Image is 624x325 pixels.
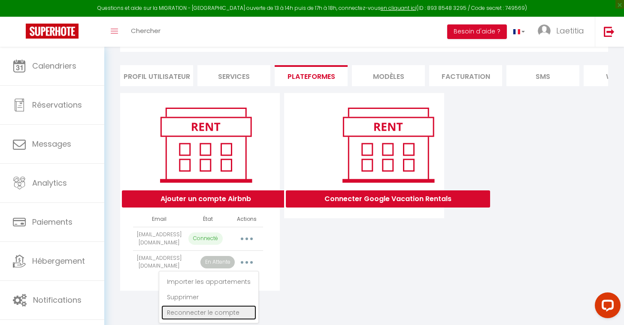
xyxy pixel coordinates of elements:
p: Connecté [188,232,223,245]
span: Calendriers [32,60,76,71]
li: SMS [506,65,579,86]
th: Actions [230,212,263,227]
span: Notifications [33,295,82,305]
p: En Attente [200,256,235,268]
li: Plateformes [275,65,348,86]
a: Chercher [124,17,167,47]
img: rent.png [333,104,443,186]
th: Email [133,212,185,227]
button: Connecter Google Vacation Rentals [286,190,490,208]
a: Supprimer [161,290,256,304]
td: [EMAIL_ADDRESS][DOMAIN_NAME] [133,250,185,274]
span: Chercher [131,26,161,35]
a: en cliquant ici [381,4,416,12]
button: Besoin d'aide ? [447,24,507,39]
span: Messages [32,138,71,149]
td: [EMAIL_ADDRESS][DOMAIN_NAME] [133,227,185,250]
img: rent.png [151,104,261,186]
span: Laetitia [556,25,584,36]
span: Paiements [32,217,73,227]
span: Réservations [32,99,82,110]
th: État [185,212,230,227]
a: ... Laetitia [531,17,595,47]
button: Ajouter un compte Airbnb [122,190,290,208]
span: Analytics [32,178,67,188]
img: ... [538,24,551,37]
iframe: LiveChat chat widget [588,289,624,325]
a: Importer les appartements [161,274,256,289]
li: Services [197,65,270,86]
li: Facturation [429,65,502,86]
img: Super Booking [26,24,79,39]
img: logout [604,26,615,37]
li: Profil Utilisateur [120,65,193,86]
a: Reconnecter le compte [161,305,256,320]
span: Hébergement [32,256,85,266]
li: MODÈLES [352,65,425,86]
